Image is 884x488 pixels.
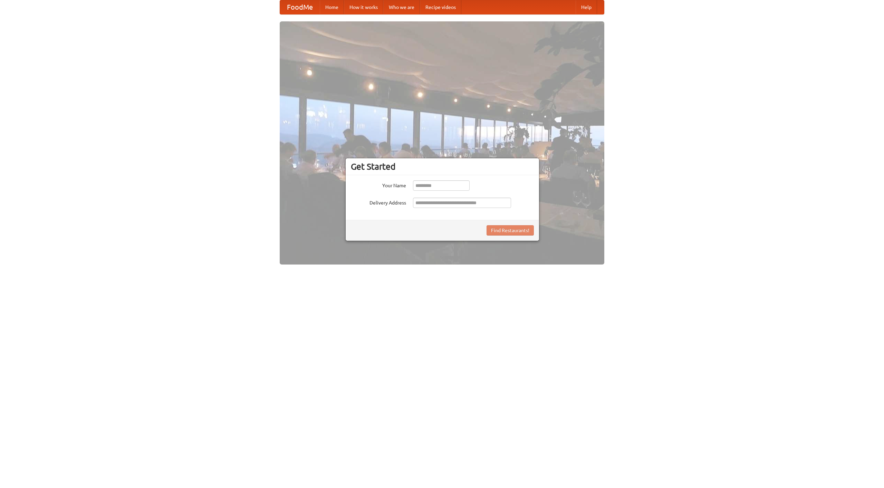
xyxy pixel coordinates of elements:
a: Who we are [383,0,420,14]
a: How it works [344,0,383,14]
label: Your Name [351,180,406,189]
a: Recipe videos [420,0,461,14]
a: Help [576,0,597,14]
button: Find Restaurants! [487,225,534,236]
a: FoodMe [280,0,320,14]
h3: Get Started [351,161,534,172]
a: Home [320,0,344,14]
label: Delivery Address [351,198,406,206]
